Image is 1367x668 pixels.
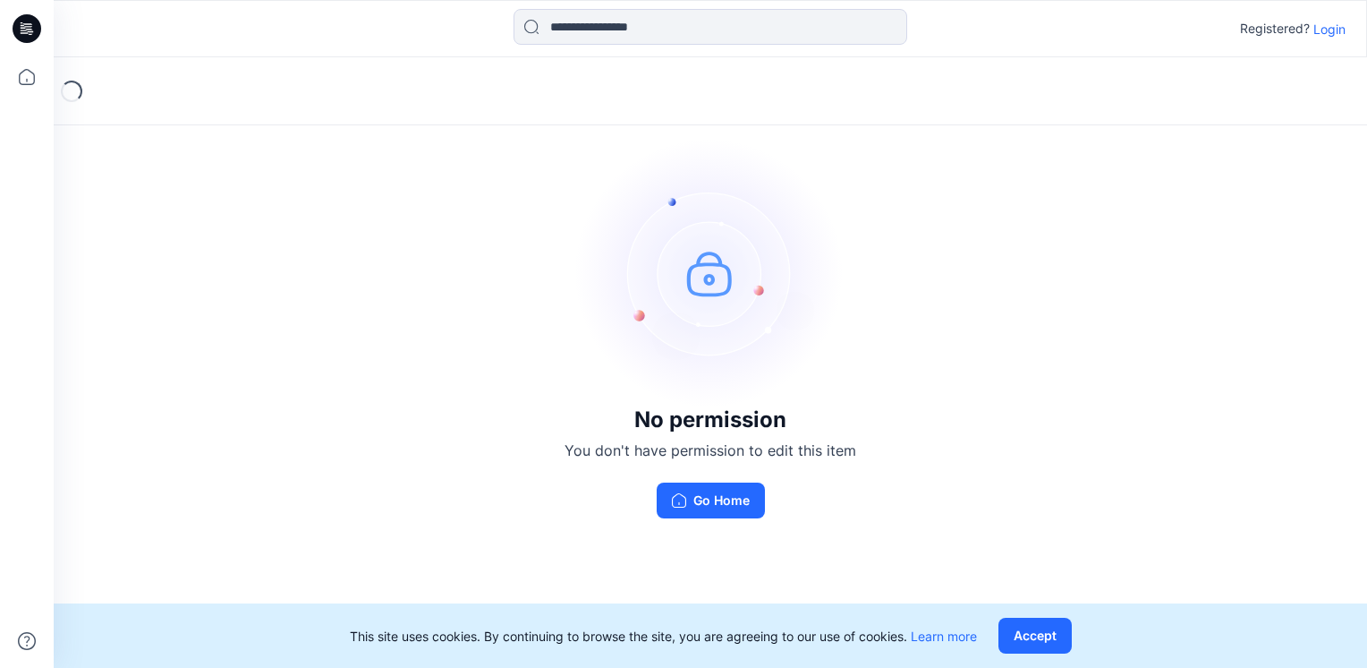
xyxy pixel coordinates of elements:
a: Learn more [911,629,977,644]
p: Registered? [1240,18,1310,39]
p: You don't have permission to edit this item [565,440,856,461]
p: Login [1313,20,1346,39]
h3: No permission [565,407,856,432]
button: Go Home [657,483,765,518]
img: no-perm.svg [576,139,845,407]
p: This site uses cookies. By continuing to browse the site, you are agreeing to our use of cookies. [350,627,977,646]
button: Accept [998,618,1072,654]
